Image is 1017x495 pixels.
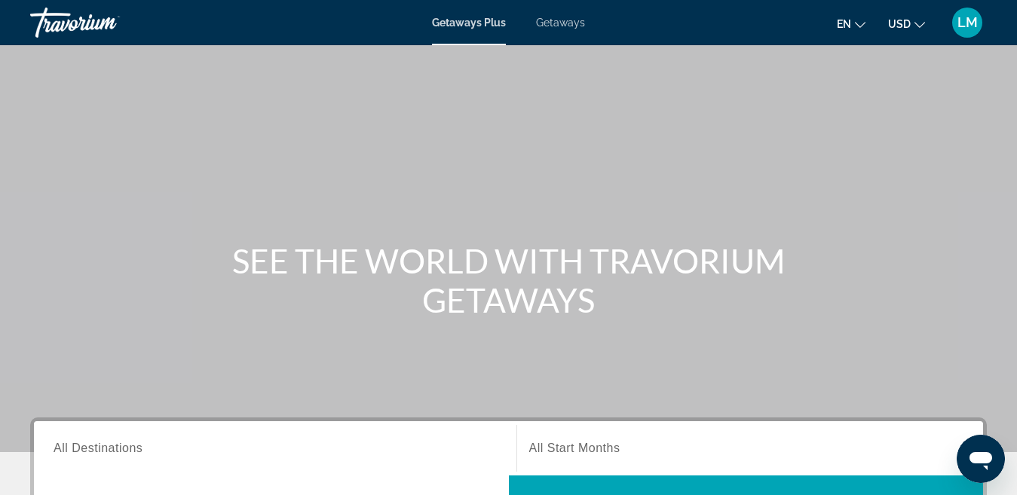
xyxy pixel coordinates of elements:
[957,435,1005,483] iframe: Кнопка запуска окна обмена сообщениями
[957,15,978,30] span: LM
[837,18,851,30] span: en
[888,18,911,30] span: USD
[30,3,181,42] a: Travorium
[54,442,142,454] span: All Destinations
[837,13,865,35] button: Change language
[432,17,506,29] a: Getaways Plus
[948,7,987,38] button: User Menu
[54,440,497,458] input: Select destination
[536,17,585,29] a: Getaways
[888,13,925,35] button: Change currency
[226,241,792,319] h1: SEE THE WORLD WITH TRAVORIUM GETAWAYS
[529,442,620,454] span: All Start Months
